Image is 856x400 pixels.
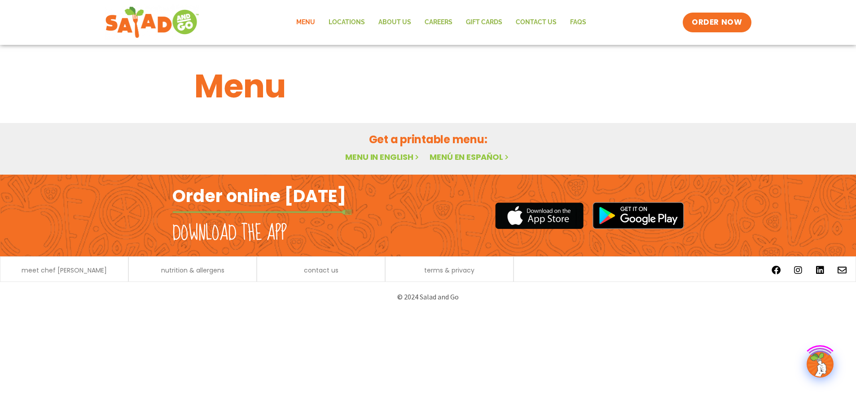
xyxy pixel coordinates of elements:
a: nutrition & allergens [161,267,224,273]
img: fork [172,210,352,215]
a: Menu in English [345,151,421,163]
a: Contact Us [509,12,563,33]
a: Menú en español [430,151,510,163]
img: new-SAG-logo-768×292 [105,4,200,40]
a: GIFT CARDS [459,12,509,33]
img: google_play [593,202,684,229]
a: terms & privacy [424,267,474,273]
a: FAQs [563,12,593,33]
h2: Get a printable menu: [194,132,662,147]
span: ORDER NOW [692,17,742,28]
a: meet chef [PERSON_NAME] [22,267,107,273]
p: © 2024 Salad and Go [177,291,680,303]
a: ORDER NOW [683,13,751,32]
nav: Menu [290,12,593,33]
img: appstore [495,201,584,230]
h2: Download the app [172,221,287,246]
a: contact us [304,267,338,273]
a: About Us [372,12,418,33]
a: Locations [322,12,372,33]
a: Menu [290,12,322,33]
a: Careers [418,12,459,33]
h1: Menu [194,62,662,110]
h2: Order online [DATE] [172,185,346,207]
